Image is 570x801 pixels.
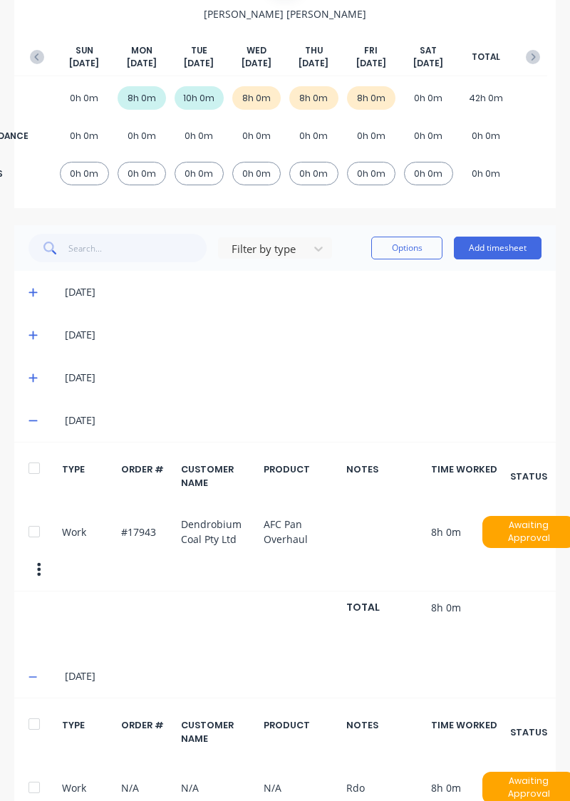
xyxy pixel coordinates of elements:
[118,86,167,110] div: 8h 0m
[121,462,172,490] div: ORDER #
[420,44,437,57] span: SAT
[118,124,167,148] div: 0h 0m
[356,57,386,70] span: [DATE]
[347,162,396,185] div: 0h 0m
[175,124,224,148] div: 0h 0m
[175,86,224,110] div: 10h 0m
[289,124,338,148] div: 0h 0m
[118,162,167,185] div: 0h 0m
[462,86,511,110] div: 42h 0m
[454,237,541,259] button: Add timesheet
[204,6,366,21] span: [PERSON_NAME] [PERSON_NAME]
[76,44,93,57] span: SUN
[65,284,541,300] div: [DATE]
[371,237,442,259] button: Options
[347,124,396,148] div: 0h 0m
[264,462,338,490] div: PRODUCT
[62,462,113,490] div: TYPE
[232,124,281,148] div: 0h 0m
[472,51,500,63] span: TOTAL
[68,234,207,262] input: Search...
[346,718,423,745] div: NOTES
[181,462,256,490] div: CUSTOMER NAME
[462,124,511,148] div: 0h 0m
[60,124,109,148] div: 0h 0m
[404,162,453,185] div: 0h 0m
[364,44,378,57] span: FRI
[65,370,541,386] div: [DATE]
[184,57,214,70] span: [DATE]
[289,86,338,110] div: 8h 0m
[462,162,511,185] div: 0h 0m
[413,57,443,70] span: [DATE]
[60,86,109,110] div: 0h 0m
[60,162,109,185] div: 0h 0m
[289,162,338,185] div: 0h 0m
[121,718,172,745] div: ORDER #
[62,718,113,745] div: TYPE
[65,327,541,343] div: [DATE]
[247,44,266,57] span: WED
[65,668,541,684] div: [DATE]
[404,86,453,110] div: 0h 0m
[65,413,541,428] div: [DATE]
[516,462,541,490] div: STATUS
[431,462,508,490] div: TIME WORKED
[347,86,396,110] div: 8h 0m
[175,162,224,185] div: 0h 0m
[305,44,323,57] span: THU
[127,57,157,70] span: [DATE]
[346,462,423,490] div: NOTES
[264,718,338,745] div: PRODUCT
[191,44,207,57] span: TUE
[242,57,271,70] span: [DATE]
[131,44,152,57] span: MON
[404,124,453,148] div: 0h 0m
[181,718,256,745] div: CUSTOMER NAME
[232,162,281,185] div: 0h 0m
[69,57,99,70] span: [DATE]
[431,718,508,745] div: TIME WORKED
[232,86,281,110] div: 8h 0m
[299,57,328,70] span: [DATE]
[516,718,541,745] div: STATUS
